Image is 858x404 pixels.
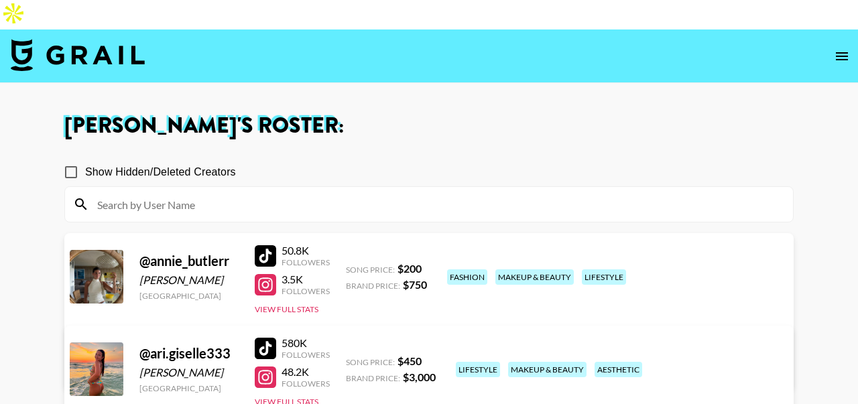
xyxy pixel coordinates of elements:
[89,194,785,215] input: Search by User Name
[346,357,395,367] span: Song Price:
[508,362,587,377] div: makeup & beauty
[139,345,239,362] div: @ ari.giselle333
[139,383,239,393] div: [GEOGRAPHIC_DATA]
[282,350,330,360] div: Followers
[456,362,500,377] div: lifestyle
[829,43,855,70] button: open drawer
[495,269,574,285] div: makeup & beauty
[397,354,422,367] strong: $ 450
[397,262,422,275] strong: $ 200
[282,365,330,379] div: 48.2K
[139,366,239,379] div: [PERSON_NAME]
[346,281,400,291] span: Brand Price:
[403,371,436,383] strong: $ 3,000
[282,244,330,257] div: 50.8K
[403,278,427,291] strong: $ 750
[85,164,236,180] span: Show Hidden/Deleted Creators
[255,304,318,314] button: View Full Stats
[282,273,330,286] div: 3.5K
[139,291,239,301] div: [GEOGRAPHIC_DATA]
[282,379,330,389] div: Followers
[595,362,642,377] div: aesthetic
[282,286,330,296] div: Followers
[11,39,145,71] img: Grail Talent
[139,253,239,269] div: @ annie_butlerr
[447,269,487,285] div: fashion
[346,265,395,275] span: Song Price:
[64,115,794,137] h1: [PERSON_NAME] 's Roster:
[282,257,330,267] div: Followers
[139,273,239,287] div: [PERSON_NAME]
[582,269,626,285] div: lifestyle
[346,373,400,383] span: Brand Price:
[282,336,330,350] div: 580K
